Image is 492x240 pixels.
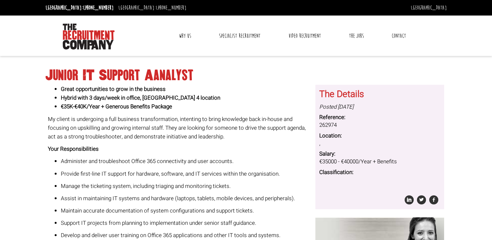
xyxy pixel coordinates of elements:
[214,28,265,44] a: Specialist Recruitment
[83,4,114,11] a: [PHONE_NUMBER]
[46,70,447,81] h1: Junior IT Support Aanalyst
[117,3,188,13] li: [GEOGRAPHIC_DATA]:
[63,24,115,49] img: The Recruitment Company
[319,90,440,100] h3: The Details
[319,150,440,158] dt: Salary:
[319,132,440,140] dt: Location:
[319,169,440,176] dt: Classification:
[48,145,99,153] strong: Your Responsibilities
[48,115,311,141] p: My client is undergoing a full business transformation, intenting to bring knowledge back in-hous...
[174,28,196,44] a: Why Us
[284,28,326,44] a: Video Recruitment
[61,194,311,203] p: Assist in maintaining IT systems and hardware (laptops, tablets, mobile devices, and peripherals).
[156,4,186,11] a: [PHONE_NUMBER]
[387,28,411,44] a: Contact
[319,121,440,129] dd: 262974
[61,219,311,227] p: Support IT projects from planning to implementation under senior staff guidance.
[344,28,369,44] a: The Jobs
[61,231,311,240] p: Develop and deliver user training on Office 365 applications and other IT tools and systems.
[411,4,447,11] a: [GEOGRAPHIC_DATA]
[319,114,440,121] dt: Reference:
[319,158,440,166] dd: €35000 - €40000/Year + Benefits
[61,182,311,191] p: Manage the ticketing system, including triaging and monitoring tickets.
[61,206,311,215] p: Maintain accurate documentation of system configurations and support tickets.
[61,94,220,102] strong: Hybrid with 3 days/week in office, [GEOGRAPHIC_DATA] 4 location
[61,157,311,166] p: Administer and troubleshoot Office 365 connectivity and user accounts.
[61,85,166,93] strong: Great opportunities to grow in the business
[319,103,354,111] i: Posted [DATE]
[61,103,172,111] strong: €35K-€40K/Year + Generous Benefits Package
[61,169,311,178] p: Provide first-line IT support for hardware, software, and IT services within the organisation.
[319,140,440,147] dd: ,
[44,3,115,13] li: [GEOGRAPHIC_DATA]:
